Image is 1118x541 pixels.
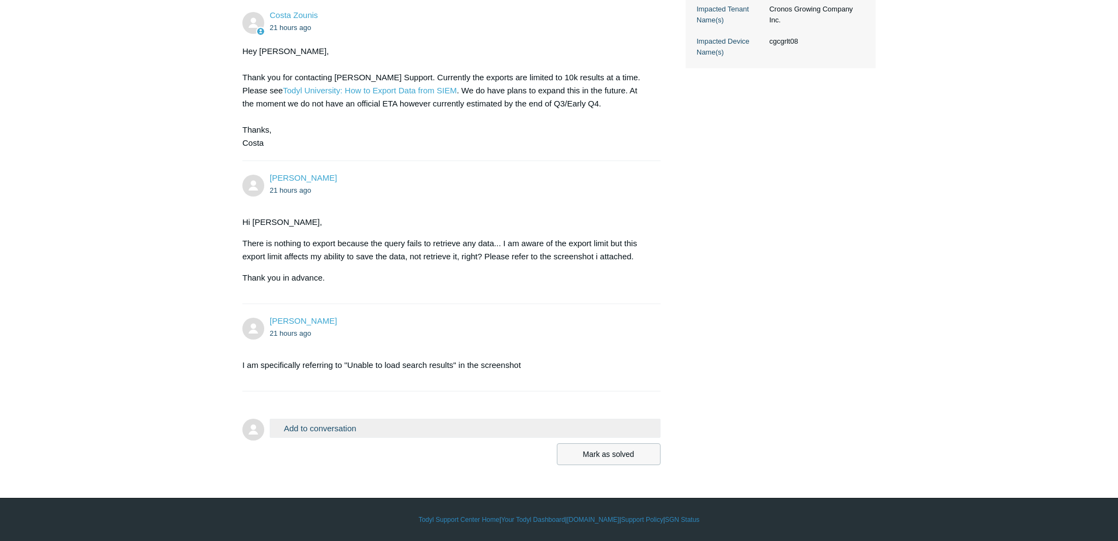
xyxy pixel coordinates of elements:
dd: cgcgrlt08 [764,36,865,47]
div: | | | | [242,515,876,525]
span: Nikolai Zriachev [270,173,337,182]
button: Add to conversation [270,419,661,438]
span: Nikolai Zriachev [270,316,337,325]
p: Hi [PERSON_NAME], [242,216,650,229]
a: Todyl Support Center Home [419,515,499,525]
button: Mark as solved [557,443,661,465]
p: There is nothing to export because the query fails to retrieve any data... I am aware of the expo... [242,237,650,263]
dt: Impacted Device Name(s) [697,36,764,57]
a: [DOMAIN_NAME] [567,515,619,525]
a: [PERSON_NAME] [270,316,337,325]
dt: Impacted Tenant Name(s) [697,4,764,25]
a: SGN Status [665,515,699,525]
time: 08/11/2025, 18:53 [270,23,311,32]
dd: Cronos Growing Company Inc. [764,4,865,25]
time: 08/11/2025, 19:26 [270,329,311,337]
a: Todyl University: How to Export Data from SIEM [283,86,456,95]
a: Your Todyl Dashboard [501,515,565,525]
a: Support Policy [621,515,663,525]
div: Hey [PERSON_NAME], Thank you for contacting [PERSON_NAME] Support. Currently the exports are limi... [242,45,650,150]
a: Costa Zounis [270,10,318,20]
p: I am specifically referring to "Unable to load search results" in the screenshot [242,359,650,372]
p: Thank you in advance. [242,271,650,284]
a: [PERSON_NAME] [270,173,337,182]
time: 08/11/2025, 19:24 [270,186,311,194]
